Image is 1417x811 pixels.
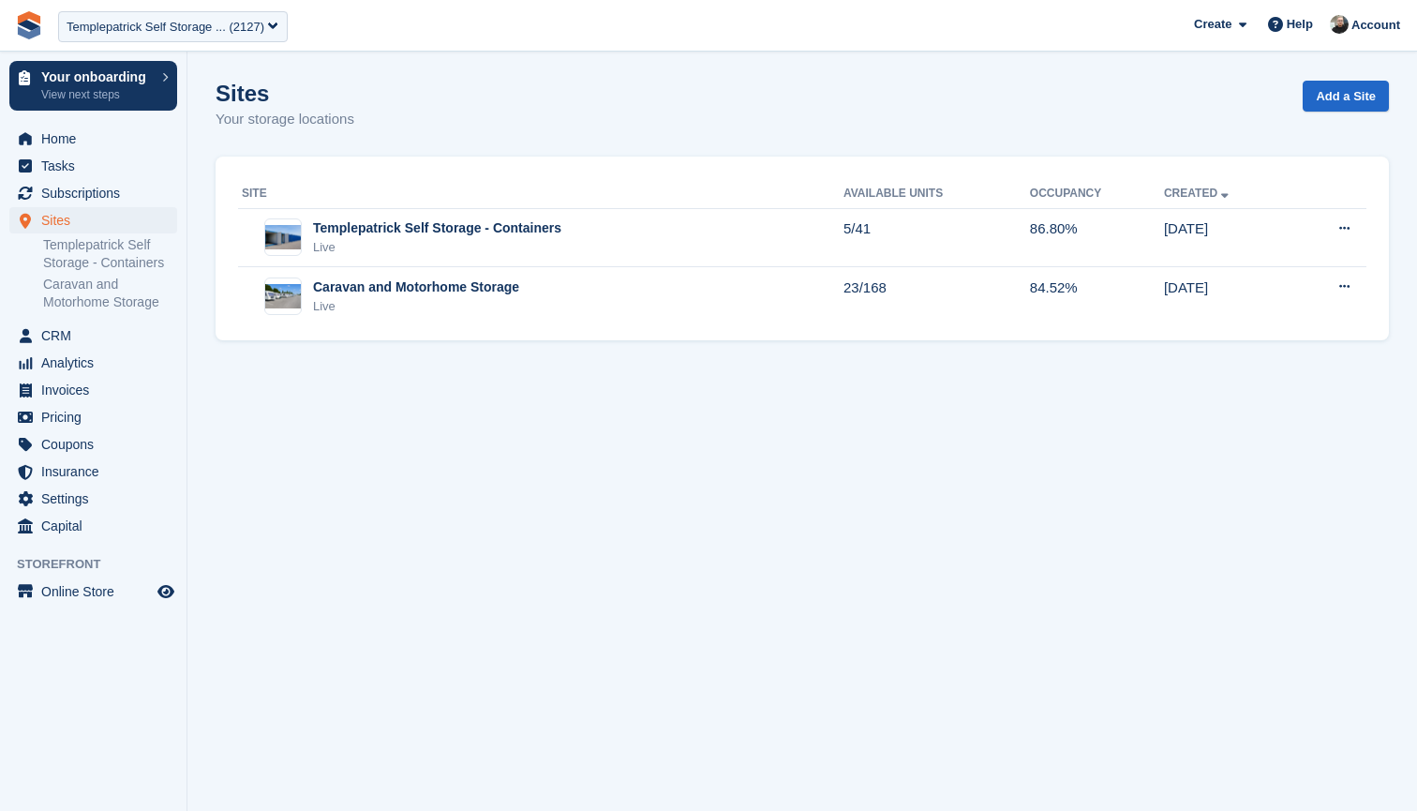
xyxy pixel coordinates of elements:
[9,458,177,485] a: menu
[9,323,177,349] a: menu
[1287,15,1313,34] span: Help
[843,179,1030,209] th: Available Units
[313,218,561,238] div: Templepatrick Self Storage - Containers
[43,276,177,311] a: Caravan and Motorhome Storage
[67,18,264,37] div: Templepatrick Self Storage ... (2127)
[15,11,43,39] img: stora-icon-8386f47178a22dfd0bd8f6a31ec36ba5ce8667c1dd55bd0f319d3a0aa187defe.svg
[41,207,154,233] span: Sites
[41,153,154,179] span: Tasks
[41,458,154,485] span: Insurance
[1164,187,1232,200] a: Created
[1164,267,1292,325] td: [DATE]
[265,284,301,308] img: Image of Caravan and Motorhome Storage site
[313,278,519,297] div: Caravan and Motorhome Storage
[41,513,154,539] span: Capital
[41,578,154,605] span: Online Store
[155,580,177,603] a: Preview store
[41,180,154,206] span: Subscriptions
[9,61,177,111] a: Your onboarding View next steps
[313,238,561,257] div: Live
[238,179,843,209] th: Site
[313,297,519,316] div: Live
[9,126,177,152] a: menu
[9,153,177,179] a: menu
[43,236,177,272] a: Templepatrick Self Storage - Containers
[41,377,154,403] span: Invoices
[1030,267,1164,325] td: 84.52%
[9,350,177,376] a: menu
[216,109,354,130] p: Your storage locations
[1303,81,1389,112] a: Add a Site
[41,404,154,430] span: Pricing
[41,431,154,458] span: Coupons
[1351,16,1400,35] span: Account
[1030,208,1164,267] td: 86.80%
[41,486,154,512] span: Settings
[9,513,177,539] a: menu
[1330,15,1349,34] img: Tom Huddleston
[9,486,177,512] a: menu
[9,180,177,206] a: menu
[17,555,186,574] span: Storefront
[9,578,177,605] a: menu
[41,126,154,152] span: Home
[216,81,354,106] h1: Sites
[9,431,177,458] a: menu
[9,377,177,403] a: menu
[9,207,177,233] a: menu
[1164,208,1292,267] td: [DATE]
[1194,15,1231,34] span: Create
[41,323,154,349] span: CRM
[843,267,1030,325] td: 23/168
[265,225,301,249] img: Image of Templepatrick Self Storage - Containers site
[41,70,153,83] p: Your onboarding
[41,86,153,103] p: View next steps
[9,404,177,430] a: menu
[41,350,154,376] span: Analytics
[843,208,1030,267] td: 5/41
[1030,179,1164,209] th: Occupancy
